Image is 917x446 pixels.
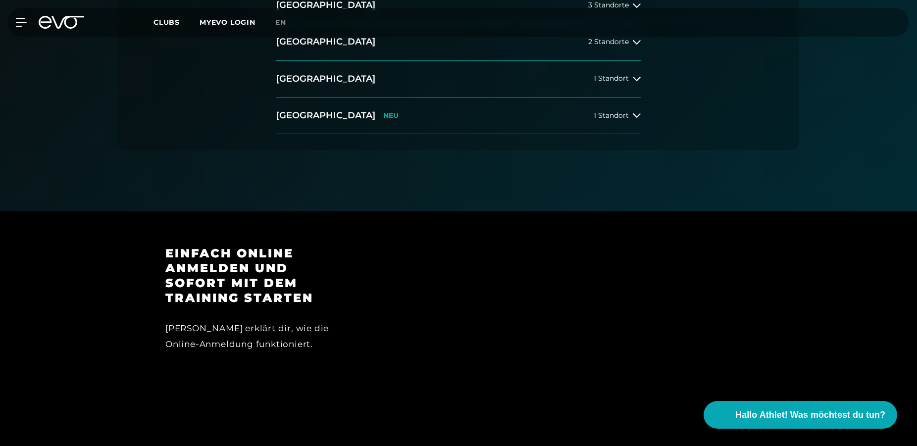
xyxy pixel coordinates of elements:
[594,112,629,119] span: 1 Standort
[594,75,629,82] span: 1 Standort
[165,320,342,352] div: [PERSON_NAME] erklärt dir, wie die Online-Anmeldung funktioniert.
[588,38,629,46] span: 2 Standorte
[200,18,255,27] a: MYEVO LOGIN
[383,111,399,120] p: NEU
[153,18,180,27] span: Clubs
[735,408,885,422] span: Hallo Athlet! Was möchtest du tun?
[276,73,375,85] h2: [GEOGRAPHIC_DATA]
[276,61,641,98] button: [GEOGRAPHIC_DATA]1 Standort
[275,18,286,27] span: en
[276,109,375,122] h2: [GEOGRAPHIC_DATA]
[153,17,200,27] a: Clubs
[704,401,897,429] button: Hallo Athlet! Was möchtest du tun?
[165,246,342,305] h3: Einfach online anmelden und sofort mit dem Training starten
[275,17,298,28] a: en
[276,98,641,134] button: [GEOGRAPHIC_DATA]NEU1 Standort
